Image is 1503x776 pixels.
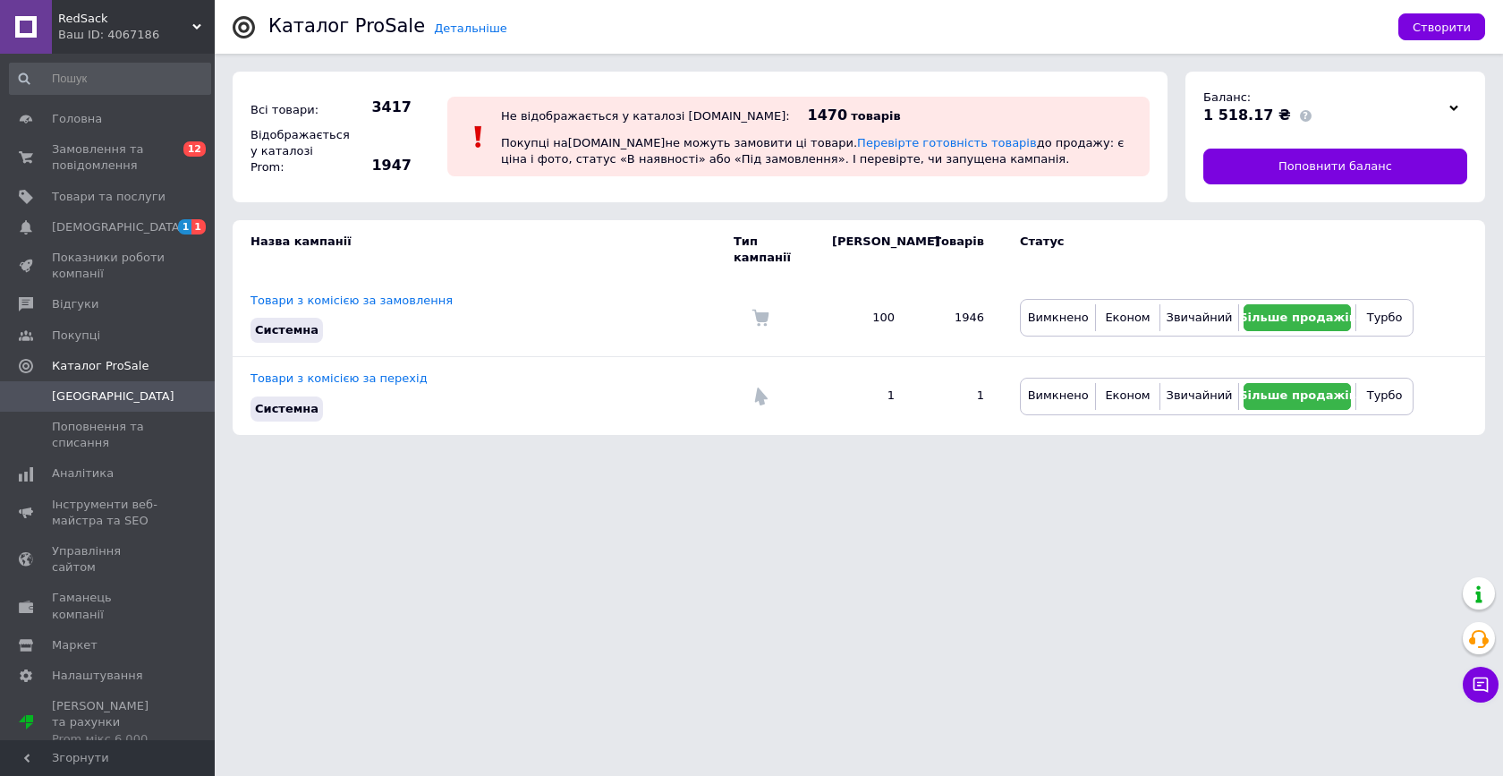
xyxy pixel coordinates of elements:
td: Назва кампанії [233,220,734,279]
span: RedSack [58,11,192,27]
span: Турбо [1367,311,1403,324]
img: :exclamation: [465,124,492,150]
td: [PERSON_NAME] [814,220,913,279]
div: Prom мікс 6 000 [52,731,166,747]
span: Вимкнено [1028,388,1089,402]
span: [DEMOGRAPHIC_DATA] [52,219,184,235]
span: Маркет [52,637,98,653]
button: Економ [1100,383,1154,410]
span: Економ [1105,311,1150,324]
span: Створити [1413,21,1471,34]
span: Економ [1105,388,1150,402]
span: [GEOGRAPHIC_DATA] [52,388,174,405]
span: 3417 [349,98,412,117]
button: Більше продажів [1244,383,1351,410]
span: Поповнити баланс [1278,158,1392,175]
span: Системна [255,323,318,337]
button: Більше продажів [1244,304,1351,331]
a: Товари з комісією за замовлення [250,294,453,307]
span: Управління сайтом [52,543,166,576]
span: Поповнення та списання [52,419,166,451]
span: Покупці на [DOMAIN_NAME] не можуть замовити ці товари. до продажу: є ціна і фото, статус «В наявн... [501,136,1124,166]
button: Турбо [1361,383,1408,410]
span: Каталог ProSale [52,358,149,374]
div: Ваш ID: 4067186 [58,27,215,43]
span: Звичайний [1167,388,1233,402]
td: 100 [814,279,913,357]
span: Головна [52,111,102,127]
button: Турбо [1361,304,1408,331]
span: Покупці [52,328,100,344]
span: Більше продажів [1239,388,1356,402]
td: 1 [913,357,1002,435]
img: Комісія за перехід [751,388,769,405]
span: Аналітика [52,465,114,482]
button: Вимкнено [1025,304,1091,331]
button: Звичайний [1165,383,1235,410]
span: Відгуки [52,296,98,312]
td: 1 [814,357,913,435]
span: Вимкнено [1028,311,1089,324]
td: 1946 [913,279,1002,357]
div: Всі товари: [246,98,344,123]
span: товарів [851,109,900,123]
div: Не відображається у каталозі [DOMAIN_NAME]: [501,109,790,123]
span: Інструменти веб-майстра та SEO [52,497,166,529]
td: Товарів [913,220,1002,279]
a: Поповнити баланс [1203,149,1467,184]
input: Пошук [9,63,211,95]
td: Статус [1002,220,1414,279]
span: Налаштування [52,668,143,684]
span: [PERSON_NAME] та рахунки [52,698,166,747]
a: Товари з комісією за перехід [250,371,428,385]
button: Вимкнено [1025,383,1091,410]
span: 1 [178,219,192,235]
button: Створити [1398,13,1485,40]
span: Звичайний [1167,311,1233,324]
div: Відображається у каталозі Prom: [246,123,344,181]
span: Більше продажів [1239,311,1356,324]
span: 1 518.17 ₴ [1203,107,1291,124]
span: Замовлення та повідомлення [52,141,166,174]
span: Показники роботи компанії [52,250,166,282]
span: 1 [191,219,206,235]
span: Баланс: [1203,90,1251,104]
span: 12 [183,141,206,157]
a: Детальніше [434,21,507,35]
a: Перевірте готовність товарів [857,136,1037,149]
span: Товари та послуги [52,189,166,205]
span: 1470 [808,107,848,124]
span: Турбо [1367,388,1403,402]
img: Комісія за замовлення [751,309,769,327]
button: Звичайний [1165,304,1235,331]
span: Системна [255,402,318,415]
button: Чат з покупцем [1463,667,1499,703]
span: Гаманець компанії [52,590,166,622]
span: 1947 [349,156,412,175]
div: Каталог ProSale [268,17,425,36]
td: Тип кампанії [734,220,814,279]
button: Економ [1100,304,1154,331]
